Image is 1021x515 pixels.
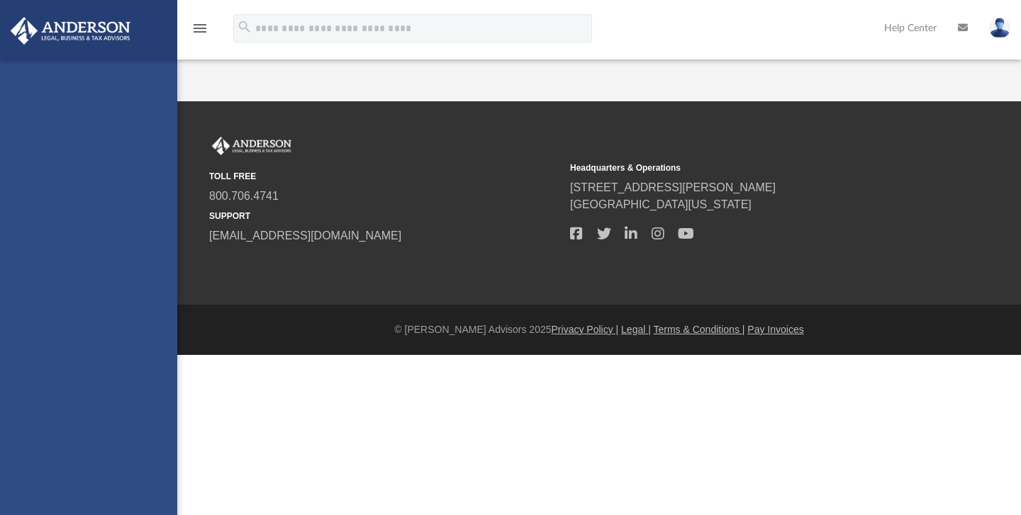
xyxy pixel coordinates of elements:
[570,162,921,174] small: Headquarters & Operations
[209,170,560,183] small: TOLL FREE
[989,18,1010,38] img: User Pic
[654,324,745,335] a: Terms & Conditions |
[570,198,752,210] a: [GEOGRAPHIC_DATA][US_STATE]
[552,324,619,335] a: Privacy Policy |
[6,17,135,45] img: Anderson Advisors Platinum Portal
[209,190,279,202] a: 800.706.4741
[621,324,651,335] a: Legal |
[747,324,803,335] a: Pay Invoices
[209,210,560,222] small: SUPPORT
[570,181,776,193] a: [STREET_ADDRESS][PERSON_NAME]
[191,27,208,37] a: menu
[191,20,208,37] i: menu
[237,19,252,35] i: search
[177,322,1021,337] div: © [PERSON_NAME] Advisors 2025
[209,230,401,242] a: [EMAIL_ADDRESS][DOMAIN_NAME]
[209,137,294,155] img: Anderson Advisors Platinum Portal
